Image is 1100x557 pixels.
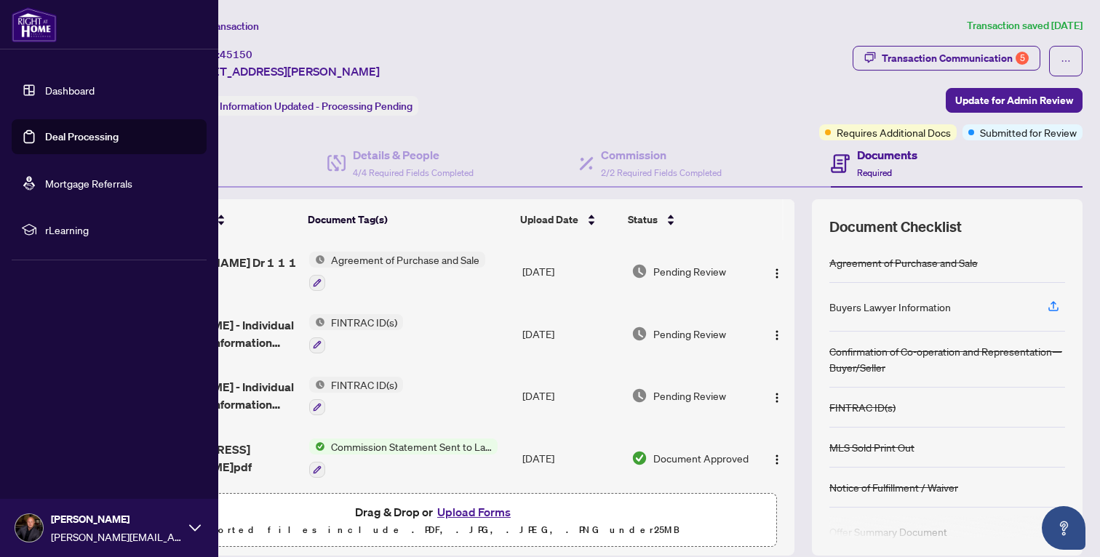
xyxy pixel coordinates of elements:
[653,388,726,404] span: Pending Review
[180,96,418,116] div: Status:
[853,46,1040,71] button: Transaction Communication5
[829,299,951,315] div: Buyers Lawyer Information
[653,450,749,466] span: Document Approved
[631,388,647,404] img: Document Status
[45,84,95,97] a: Dashboard
[309,252,325,268] img: Status Icon
[517,365,625,428] td: [DATE]
[653,326,726,342] span: Pending Review
[771,392,783,404] img: Logo
[520,212,578,228] span: Upload Date
[829,479,958,495] div: Notice of Fulfillment / Waiver
[139,441,298,476] span: [STREET_ADDRESS][PERSON_NAME]pdf
[325,438,498,454] span: Commission Statement Sent to Lawyer
[765,446,789,470] button: Logo
[325,314,403,330] span: FINTRAC ID(s)
[829,343,1065,375] div: Confirmation of Co-operation and Representation—Buyer/Seller
[181,20,259,33] span: View Transaction
[829,255,978,271] div: Agreement of Purchase and Sale
[601,167,722,178] span: 2/2 Required Fields Completed
[51,529,182,545] span: [PERSON_NAME][EMAIL_ADDRESS][DOMAIN_NAME]
[309,438,325,454] img: Status Icon
[771,329,783,341] img: Logo
[631,450,647,466] img: Document Status
[325,377,403,393] span: FINTRAC ID(s)
[631,263,647,279] img: Document Status
[765,384,789,407] button: Logo
[829,399,896,415] div: FINTRAC ID(s)
[765,260,789,283] button: Logo
[631,326,647,342] img: Document Status
[517,240,625,302] td: [DATE]
[45,177,132,190] a: Mortgage Referrals
[1042,506,1085,550] button: Open asap
[309,314,403,353] button: Status IconFINTRAC ID(s)
[45,222,196,238] span: rLearning
[309,252,485,291] button: Status IconAgreement of Purchase and Sale
[829,217,962,237] span: Document Checklist
[771,454,783,465] img: Logo
[653,263,726,279] span: Pending Review
[628,212,658,228] span: Status
[309,377,325,393] img: Status Icon
[1016,52,1029,65] div: 5
[514,199,622,240] th: Upload Date
[837,124,951,140] span: Requires Additional Docs
[517,427,625,489] td: [DATE]
[882,47,1029,70] div: Transaction Communication
[601,146,722,164] h4: Commission
[946,88,1083,113] button: Update for Admin Review
[517,302,625,365] td: [DATE]
[622,199,753,240] th: Status
[980,124,1077,140] span: Submitted for Review
[355,502,515,521] span: Drag & Drop or
[1061,56,1071,66] span: ellipsis
[139,254,298,289] span: 34 [PERSON_NAME] Dr 1 1 1 2.pdf
[94,494,776,548] span: Drag & Drop orUpload FormsSupported files include .PDF, .JPG, .JPEG, .PNG under25MB
[955,89,1073,112] span: Update for Admin Review
[309,314,325,330] img: Status Icon
[353,146,474,164] h4: Details & People
[857,167,892,178] span: Required
[433,502,515,521] button: Upload Forms
[309,438,498,478] button: Status IconCommission Statement Sent to Lawyer
[765,322,789,345] button: Logo
[15,514,43,542] img: Profile Icon
[353,167,474,178] span: 4/4 Required Fields Completed
[771,268,783,279] img: Logo
[139,378,298,413] span: [PERSON_NAME] - Individual Identification Information Record 2.pdf
[180,63,380,80] span: [STREET_ADDRESS][PERSON_NAME]
[857,146,917,164] h4: Documents
[325,252,485,268] span: Agreement of Purchase and Sale
[51,511,182,527] span: [PERSON_NAME]
[45,130,119,143] a: Deal Processing
[309,377,403,416] button: Status IconFINTRAC ID(s)
[12,7,57,42] img: logo
[829,439,914,455] div: MLS Sold Print Out
[139,316,298,351] span: [PERSON_NAME] - Individual Identification Information Record 2.pdf
[302,199,514,240] th: Document Tag(s)
[967,17,1083,34] article: Transaction saved [DATE]
[103,521,768,539] p: Supported files include .PDF, .JPG, .JPEG, .PNG under 25 MB
[220,48,252,61] span: 45150
[220,100,412,113] span: Information Updated - Processing Pending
